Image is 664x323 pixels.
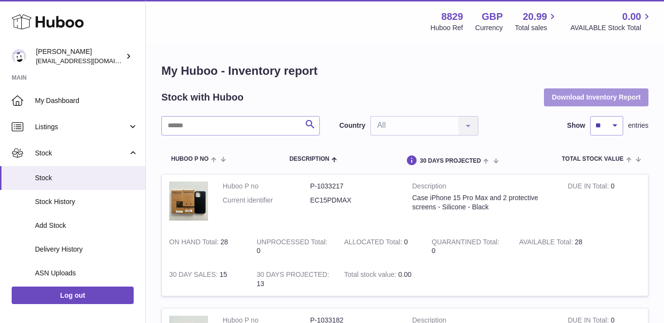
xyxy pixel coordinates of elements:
[568,182,611,192] strong: DUE IN Total
[169,182,208,221] img: product image
[622,10,641,23] span: 0.00
[628,121,648,130] span: entries
[515,23,558,33] span: Total sales
[35,269,138,278] span: ASN Uploads
[544,88,648,106] button: Download Inventory Report
[257,271,329,281] strong: 30 DAYS PROJECTED
[412,193,553,212] div: Case iPhone 15 Pro Max and 2 protective screens - Silicone - Black
[36,47,123,66] div: [PERSON_NAME]
[482,10,503,23] strong: GBP
[289,156,329,162] span: Description
[249,263,337,296] td: 13
[169,271,220,281] strong: 30 DAY SALES
[223,196,310,205] dt: Current identifier
[171,156,209,162] span: Huboo P no
[162,230,249,263] td: 28
[412,182,553,193] strong: Description
[339,121,366,130] label: Country
[570,10,652,33] a: 0.00 AVAILABLE Stock Total
[161,63,648,79] h1: My Huboo - Inventory report
[441,10,463,23] strong: 8829
[162,263,249,296] td: 15
[35,173,138,183] span: Stock
[169,238,221,248] strong: ON HAND Total
[344,271,398,281] strong: Total stock value
[35,149,128,158] span: Stock
[420,158,481,164] span: 30 DAYS PROJECTED
[35,122,128,132] span: Listings
[36,57,143,65] span: [EMAIL_ADDRESS][DOMAIN_NAME]
[475,23,503,33] div: Currency
[398,271,411,278] span: 0.00
[431,23,463,33] div: Huboo Ref
[223,182,310,191] dt: Huboo P no
[12,287,134,304] a: Log out
[562,156,624,162] span: Total stock value
[249,230,337,263] td: 0
[257,238,327,248] strong: UNPROCESSED Total
[344,238,404,248] strong: ALLOCATED Total
[519,238,575,248] strong: AVAILABLE Total
[310,196,398,205] dd: EC15PDMAX
[432,247,436,255] span: 0
[337,230,424,263] td: 0
[35,245,138,254] span: Delivery History
[570,23,652,33] span: AVAILABLE Stock Total
[523,10,547,23] span: 20.99
[12,49,26,64] img: commandes@kpmatech.com
[515,10,558,33] a: 20.99 Total sales
[512,230,599,263] td: 28
[35,197,138,206] span: Stock History
[432,238,499,248] strong: QUARANTINED Total
[310,182,398,191] dd: P-1033217
[35,96,138,105] span: My Dashboard
[161,91,244,104] h2: Stock with Huboo
[560,174,648,230] td: 0
[567,121,585,130] label: Show
[35,221,138,230] span: Add Stock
